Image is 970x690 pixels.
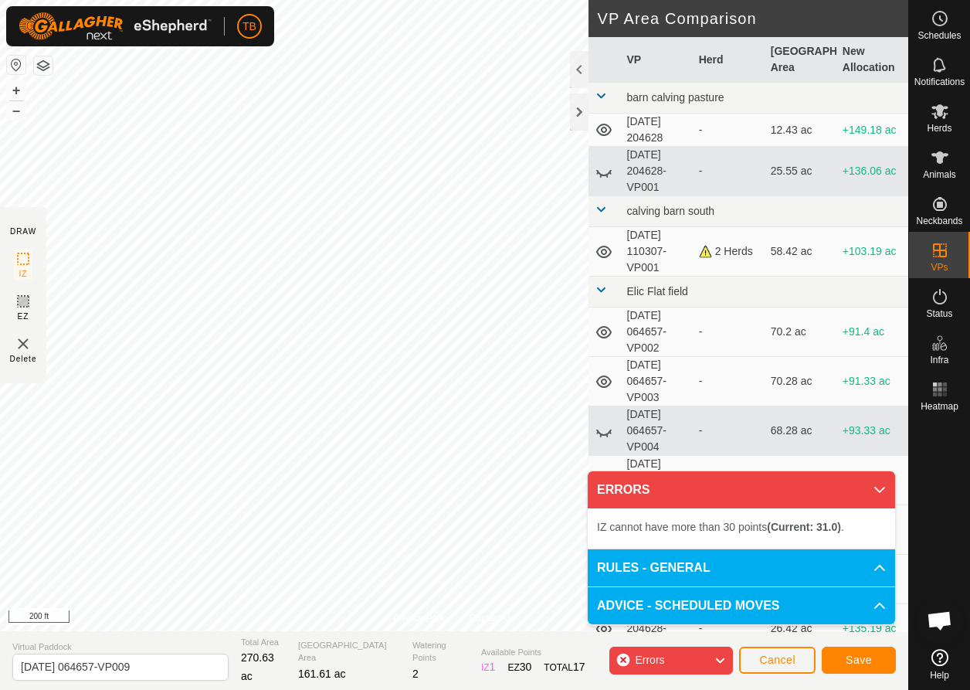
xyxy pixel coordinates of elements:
[597,597,779,615] span: ADVICE - SCHEDULED MOVES
[765,308,836,357] td: 70.2 ac
[7,81,25,100] button: +
[822,647,896,674] button: Save
[597,521,844,533] span: IZ cannot have more than 30 points .
[481,659,495,675] div: IZ
[34,56,53,75] button: Map Layers
[930,355,948,365] span: Infra
[931,263,948,272] span: VPs
[621,227,693,277] td: [DATE] 110307-VP001
[693,37,765,83] th: Herd
[14,335,32,353] img: VP
[927,124,951,133] span: Herds
[597,559,711,577] span: RULES - GENERAL
[10,353,37,365] span: Delete
[699,163,758,179] div: -
[930,671,949,680] span: Help
[621,406,693,456] td: [DATE] 064657-VP004
[765,456,836,505] td: 105.59 ac
[767,521,841,533] b: (Current: 31.0)
[481,646,585,659] span: Available Points
[597,481,649,499] span: ERRORS
[393,611,451,625] a: Privacy Policy
[588,471,895,508] p-accordion-header: ERRORS
[621,604,693,654] td: [DATE] 204628-VP002
[765,37,836,83] th: [GEOGRAPHIC_DATA] Area
[588,508,895,549] p-accordion-content: ERRORS
[19,268,28,280] span: IZ
[765,357,836,406] td: 70.28 ac
[699,373,758,389] div: -
[7,56,25,74] button: Reset Map
[836,308,908,357] td: +91.4 ac
[242,19,256,35] span: TB
[699,620,758,637] div: -
[627,205,715,217] span: calving barn south
[598,9,908,28] h2: VP Area Comparison
[507,659,531,675] div: EZ
[635,654,664,666] span: Errors
[588,587,895,624] p-accordion-header: ADVICE - SCHEDULED MOVES
[19,12,212,40] img: Gallagher Logo
[765,227,836,277] td: 58.42 ac
[909,643,970,686] a: Help
[621,308,693,357] td: [DATE] 064657-VP002
[7,101,25,120] button: –
[926,309,952,318] span: Status
[836,147,908,196] td: +136.06 ac
[921,402,958,411] span: Heatmap
[699,324,758,340] div: -
[765,604,836,654] td: 26.42 ac
[627,285,688,297] span: Elic Flat field
[621,147,693,196] td: [DATE] 204628-VP001
[917,597,963,644] div: Open chat
[765,114,836,147] td: 12.43 ac
[298,639,400,665] span: [GEOGRAPHIC_DATA] Area
[298,668,346,680] span: 161.61 ac
[520,661,532,673] span: 30
[765,406,836,456] td: 68.28 ac
[18,311,29,322] span: EZ
[836,227,908,277] td: +103.19 ac
[621,357,693,406] td: [DATE] 064657-VP003
[699,122,758,138] div: -
[846,654,872,666] span: Save
[241,651,274,682] span: 270.63 ac
[739,647,816,674] button: Cancel
[836,114,908,147] td: +149.18 ac
[412,639,469,665] span: Watering Points
[917,31,961,40] span: Schedules
[621,114,693,147] td: [DATE] 204628
[916,216,962,226] span: Neckbands
[699,243,758,260] div: 2 Herds
[12,641,229,654] span: Virtual Paddock
[621,456,693,505] td: [DATE] 064657-VP005
[914,77,965,87] span: Notifications
[699,423,758,439] div: -
[923,170,956,179] span: Animals
[573,661,585,673] span: 17
[470,611,515,625] a: Contact Us
[490,661,496,673] span: 1
[588,549,895,586] p-accordion-header: RULES - GENERAL
[544,659,585,675] div: TOTAL
[836,456,908,505] td: +56.02 ac
[627,91,724,104] span: barn calving pasture
[836,604,908,654] td: +135.19 ac
[836,37,908,83] th: New Allocation
[10,226,36,237] div: DRAW
[759,654,795,666] span: Cancel
[241,636,286,649] span: Total Area
[621,37,693,83] th: VP
[836,357,908,406] td: +91.33 ac
[836,406,908,456] td: +93.33 ac
[412,668,419,680] span: 2
[765,147,836,196] td: 25.55 ac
